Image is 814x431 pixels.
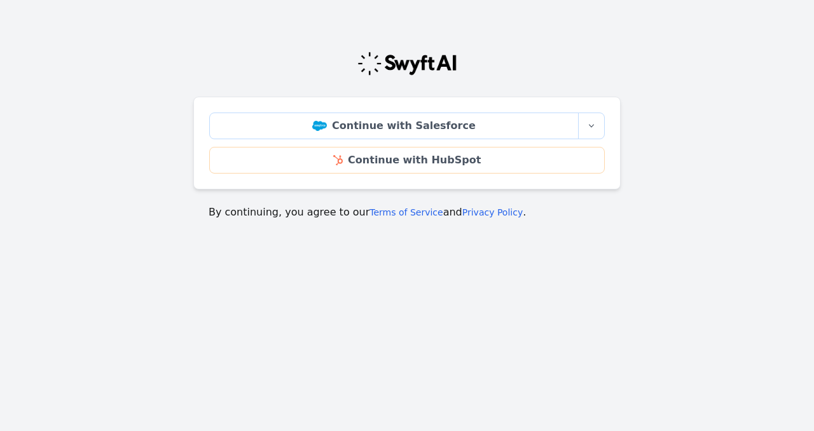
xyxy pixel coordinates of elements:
[369,207,443,217] a: Terms of Service
[209,113,579,139] a: Continue with Salesforce
[462,207,523,217] a: Privacy Policy
[312,121,327,131] img: Salesforce
[209,205,605,220] p: By continuing, you agree to our and .
[209,147,605,174] a: Continue with HubSpot
[333,155,343,165] img: HubSpot
[357,51,457,76] img: Swyft Logo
